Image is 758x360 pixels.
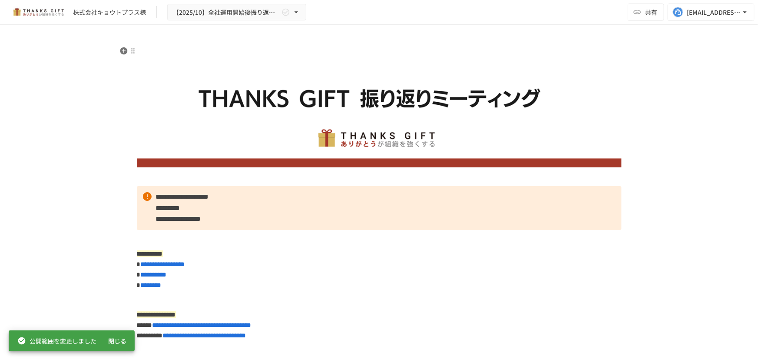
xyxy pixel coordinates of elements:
div: 株式会社キョウトプラス様 [73,8,146,17]
img: zhuJAIW66PrLT8Ex1PiLXbWmz8S8D9VzutwwhhdAGyh [137,46,622,167]
button: 共有 [628,3,664,21]
div: 公開範囲を変更しました [17,333,96,349]
span: 共有 [645,7,657,17]
button: 閉じる [103,333,131,349]
img: mMP1OxWUAhQbsRWCurg7vIHe5HqDpP7qZo7fRoNLXQh [10,5,66,19]
span: 【2025/10】全社運用開始後振り返りミーティング [173,7,280,18]
div: [EMAIL_ADDRESS][DOMAIN_NAME] [687,7,741,18]
button: [EMAIL_ADDRESS][DOMAIN_NAME] [668,3,755,21]
button: 【2025/10】全社運用開始後振り返りミーティング [167,4,306,21]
